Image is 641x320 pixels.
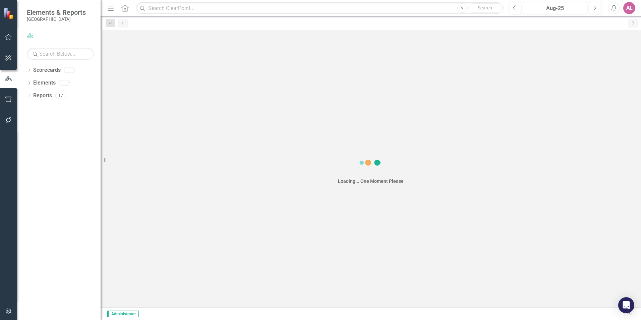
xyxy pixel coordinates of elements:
span: Search [478,5,492,10]
div: Loading... One Moment Please [338,178,404,184]
span: Administrator [107,311,139,317]
div: Aug-25 [525,4,585,12]
button: AL [623,2,635,14]
div: 17 [55,93,66,98]
input: Search ClearPoint... [136,2,504,14]
img: ClearPoint Strategy [3,8,15,19]
a: Scorecards [33,66,61,74]
button: Search [468,3,502,13]
a: Elements [33,79,56,87]
span: Elements & Reports [27,8,86,16]
small: [GEOGRAPHIC_DATA] [27,16,86,22]
button: Aug-25 [523,2,587,14]
input: Search Below... [27,48,94,60]
a: Reports [33,92,52,100]
div: Open Intercom Messenger [618,297,634,313]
